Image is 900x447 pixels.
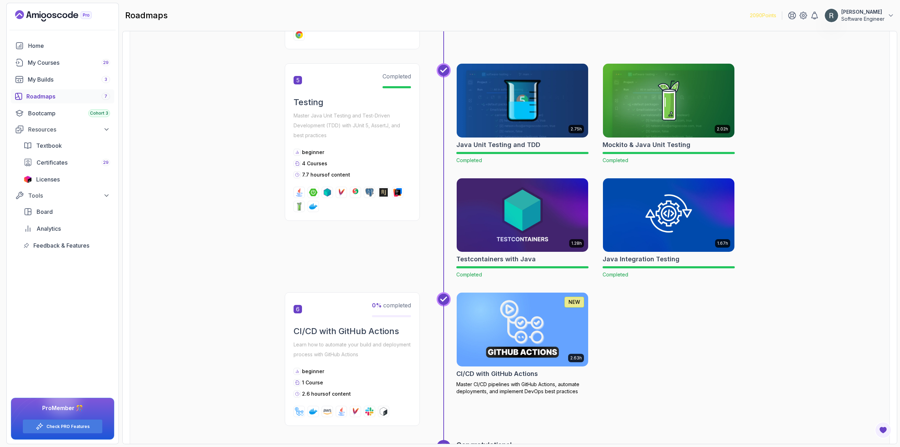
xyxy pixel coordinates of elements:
img: junit logo [351,188,360,197]
span: Certificates [37,158,67,167]
p: Software Engineer [841,15,885,23]
img: maven logo [337,188,346,197]
a: licenses [19,172,114,186]
h2: Testing [294,97,411,108]
img: user profile image [825,9,838,22]
span: 7 [104,94,107,99]
div: My Courses [28,58,110,67]
a: Landing page [15,10,108,21]
img: Java Unit Testing and TDD card [457,64,588,138]
div: Resources [28,125,110,134]
img: Java Integration Testing card [603,178,734,252]
p: 2.02h [717,126,728,132]
div: Bootcamp [28,109,110,117]
h2: Java Unit Testing and TDD [456,140,540,150]
a: Java Unit Testing and TDD card2.75hJava Unit Testing and TDDCompleted [456,63,589,164]
p: 2090 Points [750,12,776,19]
img: testcontainers logo [323,188,332,197]
p: NEW [568,299,580,306]
div: Home [28,41,110,50]
img: github-actions logo [295,407,303,416]
img: aws logo [323,407,332,416]
div: Tools [28,191,110,200]
img: bash logo [379,407,388,416]
a: Java Integration Testing card1.67hJava Integration TestingCompleted [603,178,735,279]
a: certificates [19,155,114,170]
img: mockito logo [295,202,303,211]
img: assertj logo [379,188,388,197]
img: java logo [337,407,346,416]
a: feedback [19,238,114,253]
a: Testcontainers with Java card1.28hTestcontainers with JavaCompleted [456,178,589,279]
p: 1.28h [571,241,582,246]
img: jetbrains icon [24,176,32,183]
span: Feedback & Features [33,241,89,250]
h2: CI/CD with GitHub Actions [294,326,411,337]
h2: Mockito & Java Unit Testing [603,140,690,150]
span: 3 [104,77,107,82]
span: 4 Courses [302,160,327,166]
span: Completed [456,157,482,163]
span: 1 Course [302,379,323,385]
p: beginner [302,368,324,375]
a: builds [11,72,114,87]
span: 5 [294,76,302,84]
p: 2.6 hours of content [302,390,351,397]
span: 29 [103,60,109,65]
button: Tools [11,189,114,202]
img: Mockito & Java Unit Testing card [603,64,734,138]
span: Completed [382,73,411,80]
img: postgres logo [365,188,374,197]
span: 6 [294,305,302,313]
a: Mockito & Java Unit Testing card2.02hMockito & Java Unit TestingCompleted [603,63,735,164]
img: maven logo [351,407,360,416]
h2: Testcontainers with Java [456,254,536,264]
a: courses [11,56,114,70]
img: java logo [295,188,303,197]
img: docker logo [309,407,317,416]
img: docker logo [309,202,317,211]
a: analytics [19,222,114,236]
span: Analytics [37,224,61,233]
a: Check PRO Features [46,424,90,429]
img: chrome logo [295,31,303,39]
button: user profile image[PERSON_NAME]Software Engineer [824,8,894,23]
p: Learn how to automate your build and deployment process with GitHub Actions [294,340,411,359]
span: Completed [603,157,628,163]
p: Master Java Unit Testing and Test-Driven Development (TDD) with JUnit 5, AssertJ, and best practices [294,111,411,140]
img: spring-boot logo [309,188,317,197]
a: CI/CD with GitHub Actions card2.63hNEWCI/CD with GitHub ActionsMaster CI/CD pipelines with GitHub... [456,292,589,395]
a: roadmaps [11,89,114,103]
p: 7.7 hours of content [302,171,350,178]
span: Completed [456,272,482,277]
span: Licenses [36,175,60,184]
span: Board [37,207,53,216]
p: beginner [302,149,324,156]
h2: roadmaps [125,10,168,21]
p: [PERSON_NAME] [841,8,885,15]
img: CI/CD with GitHub Actions card [457,293,588,366]
a: textbook [19,139,114,153]
button: Check PRO Features [22,419,103,434]
p: Master CI/CD pipelines with GitHub Actions, automate deployments, and implement DevOps best pract... [456,381,589,395]
h2: CI/CD with GitHub Actions [456,369,538,379]
img: intellij logo [393,188,402,197]
span: Textbook [36,141,62,150]
span: 29 [103,160,109,165]
span: 0 % [372,302,382,309]
div: Roadmaps [26,92,110,101]
img: Testcontainers with Java card [457,178,588,252]
p: 1.67h [717,241,728,246]
div: My Builds [28,75,110,84]
p: 2.75h [571,126,582,132]
img: slack logo [365,407,374,416]
a: home [11,39,114,53]
h2: Java Integration Testing [603,254,680,264]
a: bootcamp [11,106,114,120]
a: board [19,205,114,219]
span: completed [372,302,411,309]
span: Cohort 3 [90,110,108,116]
p: 2.63h [570,355,582,361]
span: Completed [603,272,628,277]
button: Open Feedback Button [875,422,892,439]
